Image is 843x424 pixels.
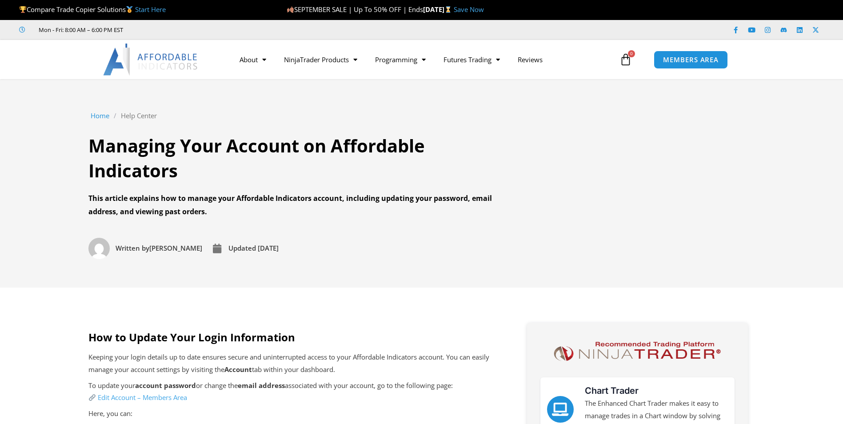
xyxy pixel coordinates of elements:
a: Programming [366,49,435,70]
img: NinjaTrader Logo | Affordable Indicators – NinjaTrader [550,339,724,364]
span: 0 [628,50,635,57]
span: [PERSON_NAME] [113,242,202,255]
p: To update your or change the associated with your account, go to the following page: [88,380,496,404]
img: LogoAI | Affordable Indicators – NinjaTrader [103,44,199,76]
time: [DATE] [258,244,279,252]
span: / [114,110,116,122]
span: MEMBERS AREA [663,56,719,63]
span: SEPTEMBER SALE | Up To 50% OFF | Ends [287,5,423,14]
strong: email address [238,381,285,390]
img: 🏆 [20,6,26,13]
h1: Managing Your Account on Affordable Indicators [88,133,497,183]
span: Updated [228,244,256,252]
p: Keeping your login details up to date ensures secure and uninterrupted access to your Affordable ... [88,351,496,376]
span: Compare Trade Copier Solutions [19,5,166,14]
a: Reviews [509,49,551,70]
a: Start Here [135,5,166,14]
a: 0 [606,47,645,72]
a: Help Center [121,110,157,122]
a: Chart Trader [585,385,639,396]
img: 🍂 [287,6,294,13]
strong: Account [224,365,252,374]
a: About [231,49,275,70]
img: 🥇 [126,6,133,13]
nav: Menu [231,49,617,70]
a: NinjaTrader Products [275,49,366,70]
a: Home [91,110,109,122]
strong: [DATE] [423,5,454,14]
a: Chart Trader [547,396,574,423]
img: ⌛ [445,6,451,13]
img: Picture of David Koehler [88,238,110,259]
div: This article explains how to manage your Affordable Indicators account, including updating your p... [88,192,497,218]
img: 🔗 [89,394,96,401]
span: Written by [116,244,149,252]
a: Futures Trading [435,49,509,70]
a: Edit Account – Members Area [98,393,187,402]
h2: How to Update Your Login Information [88,330,496,344]
iframe: Customer reviews powered by Trustpilot [136,25,269,34]
p: Here, you can: [88,408,496,420]
a: Save Now [454,5,484,14]
strong: account password [135,381,196,390]
span: Mon - Fri: 8:00 AM – 6:00 PM EST [36,24,123,35]
a: MEMBERS AREA [654,51,728,69]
